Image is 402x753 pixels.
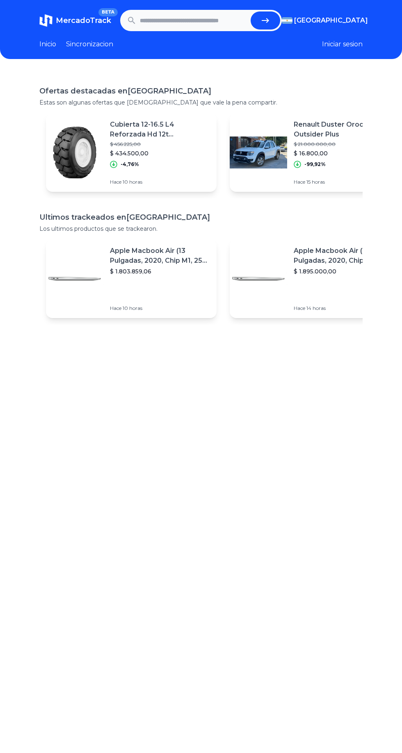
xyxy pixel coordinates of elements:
[110,179,210,185] p: Hace 10 horas
[46,124,103,181] img: Featured image
[56,16,111,25] span: MercadoTrack
[294,305,394,312] p: Hace 14 horas
[294,149,394,157] p: $ 16.800,00
[230,124,287,181] img: Featured image
[294,267,394,275] p: $ 1.895.000,00
[39,85,363,97] h1: Ofertas destacadas en [GEOGRAPHIC_DATA]
[39,98,363,107] p: Estas son algunas ofertas que [DEMOGRAPHIC_DATA] que vale la pena compartir.
[39,14,111,27] a: MercadoTrackBETA
[230,239,400,318] a: Featured imageApple Macbook Air (13 Pulgadas, 2020, Chip M1, 256 Gb De Ssd, 8 Gb De Ram) - Plata$...
[294,179,394,185] p: Hace 15 horas
[110,246,210,266] p: Apple Macbook Air (13 Pulgadas, 2020, Chip M1, 256 Gb De Ssd, 8 Gb De Ram) - Plata
[39,39,56,49] a: Inicio
[39,14,53,27] img: MercadoTrack
[39,212,363,223] h1: Ultimos trackeados en [GEOGRAPHIC_DATA]
[304,161,326,168] p: -99,92%
[110,120,210,139] p: Cubierta 12-16.5 L4 Reforzada Hd 12t Minicargadora Bobcat
[230,113,400,192] a: Featured imageRenault Duster Oroch 2.0 Outsider Plus$ 21.000.000,00$ 16.800,00-99,92%Hace 15 horas
[66,39,113,49] a: Sincronizacion
[46,239,217,318] a: Featured imageApple Macbook Air (13 Pulgadas, 2020, Chip M1, 256 Gb De Ssd, 8 Gb De Ram) - Plata$...
[282,16,363,25] button: [GEOGRAPHIC_DATA]
[294,246,394,266] p: Apple Macbook Air (13 Pulgadas, 2020, Chip M1, 256 Gb De Ssd, 8 Gb De Ram) - Plata
[322,39,363,49] button: Iniciar sesion
[46,113,217,192] a: Featured imageCubierta 12-16.5 L4 Reforzada Hd 12t Minicargadora Bobcat$ 456.225,00$ 434.500,00-4...
[46,250,103,307] img: Featured image
[294,16,368,25] span: [GEOGRAPHIC_DATA]
[294,141,394,148] p: $ 21.000.000,00
[110,305,210,312] p: Hace 10 horas
[39,225,363,233] p: Los ultimos productos que se trackearon.
[230,250,287,307] img: Featured image
[110,149,210,157] p: $ 434.500,00
[110,267,210,275] p: $ 1.803.859,06
[98,8,118,16] span: BETA
[294,120,394,139] p: Renault Duster Oroch 2.0 Outsider Plus
[282,17,292,24] img: Argentina
[121,161,139,168] p: -4,76%
[110,141,210,148] p: $ 456.225,00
